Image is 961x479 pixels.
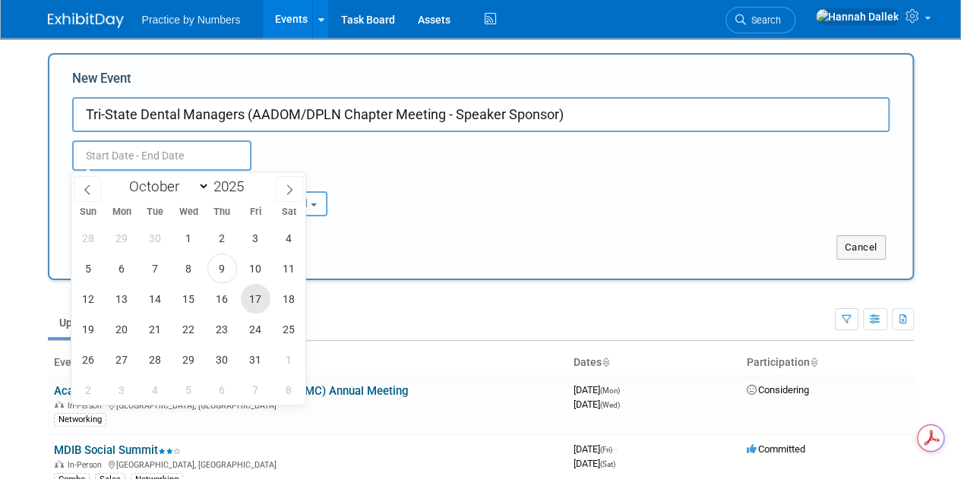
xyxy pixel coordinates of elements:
[68,401,106,411] span: In-Person
[172,207,205,217] span: Wed
[746,14,781,26] span: Search
[72,70,131,93] label: New Event
[107,314,137,344] span: October 20, 2025
[48,350,567,376] th: Event
[274,254,304,283] span: October 11, 2025
[74,254,103,283] span: October 5, 2025
[107,284,137,314] span: October 13, 2025
[836,235,886,260] button: Cancel
[138,207,172,217] span: Tue
[174,375,204,405] span: November 5, 2025
[107,345,137,374] span: October 27, 2025
[205,207,239,217] span: Thu
[622,384,624,395] span: -
[574,458,615,469] span: [DATE]
[72,171,201,191] div: Attendance / Format:
[747,443,805,455] span: Committed
[274,314,304,344] span: October 25, 2025
[174,254,204,283] span: October 8, 2025
[207,375,237,405] span: November 6, 2025
[74,314,103,344] span: October 19, 2025
[241,314,270,344] span: October 24, 2025
[48,13,124,28] img: ExhibitDay
[574,399,620,410] span: [DATE]
[141,375,170,405] span: November 4, 2025
[600,460,615,468] span: (Sat)
[741,350,914,376] th: Participation
[174,284,204,314] span: October 15, 2025
[602,356,609,368] a: Sort by Start Date
[174,314,204,344] span: October 22, 2025
[141,254,170,283] span: October 7, 2025
[54,458,561,470] div: [GEOGRAPHIC_DATA], [GEOGRAPHIC_DATA]
[574,384,624,395] span: [DATE]
[107,254,137,283] span: October 6, 2025
[207,223,237,253] span: October 2, 2025
[72,140,251,171] input: Start Date - End Date
[207,284,237,314] span: October 16, 2025
[574,443,617,455] span: [DATE]
[207,345,237,374] span: October 30, 2025
[142,14,241,26] span: Practice by Numbers
[74,284,103,314] span: October 12, 2025
[55,460,64,468] img: In-Person Event
[224,171,353,191] div: Participation:
[55,401,64,408] img: In-Person Event
[141,284,170,314] span: October 14, 2025
[68,460,106,470] span: In-Person
[74,375,103,405] span: November 2, 2025
[48,308,133,337] a: Upcoming5
[72,97,890,132] input: Name of Trade Show / Conference
[54,413,106,427] div: Networking
[105,207,138,217] span: Mon
[272,207,305,217] span: Sat
[210,178,255,195] input: Year
[141,314,170,344] span: October 21, 2025
[241,223,270,253] span: October 3, 2025
[241,254,270,283] span: October 10, 2025
[810,356,817,368] a: Sort by Participation Type
[74,223,103,253] span: September 28, 2025
[207,314,237,344] span: October 23, 2025
[567,350,741,376] th: Dates
[107,223,137,253] span: September 29, 2025
[141,223,170,253] span: September 30, 2025
[747,384,809,395] span: Considering
[725,7,795,33] a: Search
[122,177,210,196] select: Month
[615,443,617,455] span: -
[600,401,620,409] span: (Wed)
[241,284,270,314] span: October 17, 2025
[207,254,237,283] span: October 9, 2025
[239,207,272,217] span: Fri
[274,375,304,405] span: November 8, 2025
[815,8,899,25] img: Hannah Dallek
[54,399,561,411] div: [GEOGRAPHIC_DATA], [GEOGRAPHIC_DATA]
[600,386,620,395] span: (Mon)
[274,223,304,253] span: October 4, 2025
[54,443,181,457] a: MDIB Social Summit
[274,345,304,374] span: November 1, 2025
[274,284,304,314] span: October 18, 2025
[74,345,103,374] span: October 26, 2025
[141,345,170,374] span: October 28, 2025
[107,375,137,405] span: November 3, 2025
[600,446,612,454] span: (Fri)
[174,223,204,253] span: October 1, 2025
[241,345,270,374] span: October 31, 2025
[71,207,105,217] span: Sun
[241,375,270,405] span: November 7, 2025
[54,384,408,398] a: Academy of Dental Management Consultants (ADMC) Annual Meeting
[174,345,204,374] span: October 29, 2025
